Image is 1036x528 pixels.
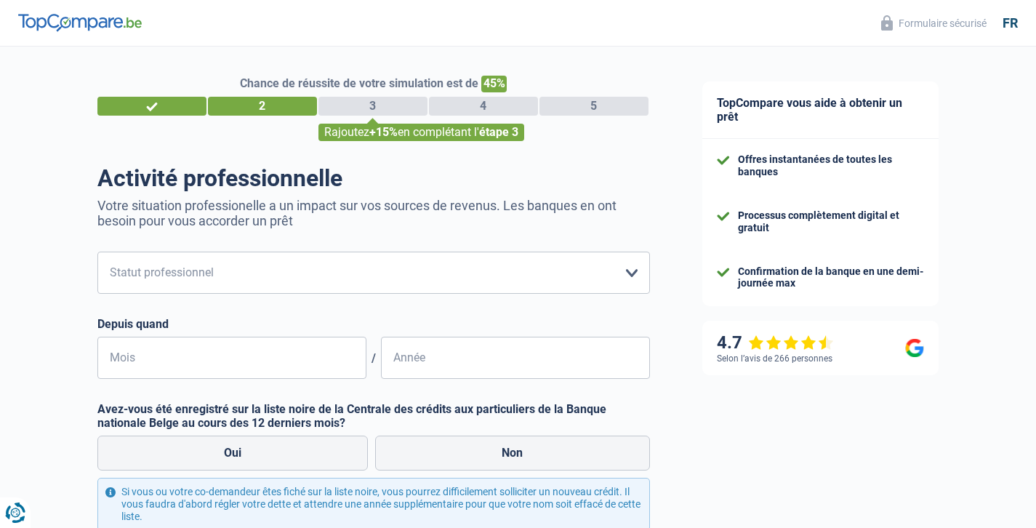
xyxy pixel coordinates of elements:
p: Votre situation professionelle a un impact sur vos sources de revenus. Les banques en ont besoin ... [97,198,650,228]
span: +15% [369,125,398,139]
div: 2 [208,97,317,116]
button: Formulaire sécurisé [872,11,995,35]
div: Rajoutez en complétant l' [318,124,524,141]
h1: Activité professionnelle [97,164,650,192]
span: / [366,351,381,365]
div: Offres instantanées de toutes les banques [738,153,924,178]
label: Avez-vous été enregistré sur la liste noire de la Centrale des crédits aux particuliers de la Ban... [97,402,650,430]
div: TopCompare vous aide à obtenir un prêt [702,81,939,139]
span: étape 3 [479,125,518,139]
div: Confirmation de la banque en une demi-journée max [738,265,924,290]
label: Oui [97,436,369,471]
span: Chance de réussite de votre simulation est de [240,76,478,90]
label: Depuis quand [97,317,650,331]
div: 4.7 [717,332,834,353]
div: Selon l’avis de 266 personnes [717,353,832,364]
input: MM [97,337,366,379]
span: 45% [481,76,507,92]
div: 3 [318,97,427,116]
input: AAAA [381,337,650,379]
img: TopCompare Logo [18,14,142,31]
div: 5 [539,97,648,116]
div: fr [1003,15,1018,31]
div: 1 [97,97,206,116]
label: Non [375,436,650,471]
div: 4 [429,97,538,116]
div: Processus complètement digital et gratuit [738,209,924,234]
